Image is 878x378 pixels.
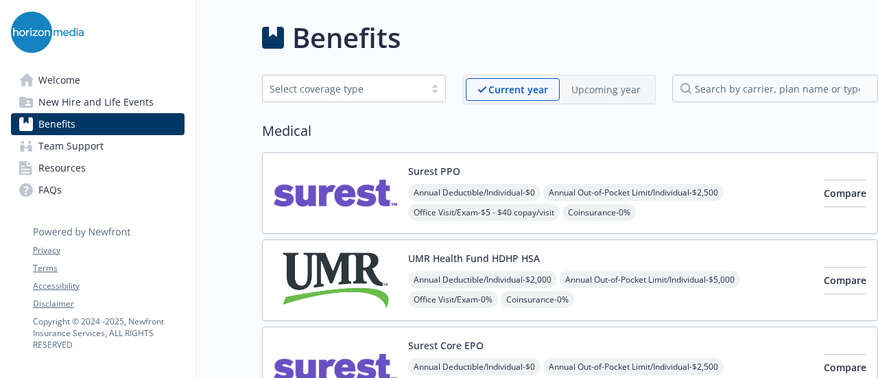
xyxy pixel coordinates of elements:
[408,358,541,375] span: Annual Deductible/Individual - $0
[562,204,636,221] span: Coinsurance - 0%
[824,180,866,207] button: Compare
[408,204,560,221] span: Office Visit/Exam - $5 - $40 copay/visit
[11,157,185,179] a: Resources
[33,316,184,351] p: Copyright © 2024 - 2025 , Newfront Insurance Services, ALL RIGHTS RESERVED
[824,267,866,294] button: Compare
[38,179,62,201] span: FAQs
[33,262,184,274] a: Terms
[11,113,185,135] a: Benefits
[270,82,418,96] div: Select coverage type
[33,298,184,310] a: Disclaimer
[408,184,541,201] span: Annual Deductible/Individual - $0
[408,251,540,265] button: UMR Health Fund HDHP HSA
[501,291,574,308] span: Coinsurance - 0%
[33,280,184,292] a: Accessibility
[11,135,185,157] a: Team Support
[38,135,104,157] span: Team Support
[38,69,80,91] span: Welcome
[408,291,498,308] span: Office Visit/Exam - 0%
[262,121,878,141] h2: Medical
[543,184,724,201] span: Annual Out-of-Pocket Limit/Individual - $2,500
[672,75,878,102] input: search by carrier, plan name or type
[274,251,397,309] img: UMR carrier logo
[824,187,866,200] span: Compare
[274,164,397,222] img: Surest carrier logo
[488,82,548,97] p: Current year
[33,244,184,257] a: Privacy
[571,82,641,97] p: Upcoming year
[11,69,185,91] a: Welcome
[824,361,866,374] span: Compare
[543,358,724,375] span: Annual Out-of-Pocket Limit/Individual - $2,500
[824,274,866,287] span: Compare
[408,338,484,353] button: Surest Core EPO
[11,179,185,201] a: FAQs
[38,113,75,135] span: Benefits
[38,91,154,113] span: New Hire and Life Events
[11,91,185,113] a: New Hire and Life Events
[408,271,557,288] span: Annual Deductible/Individual - $2,000
[38,157,86,179] span: Resources
[560,271,740,288] span: Annual Out-of-Pocket Limit/Individual - $5,000
[292,17,401,58] h1: Benefits
[408,164,460,178] button: Surest PPO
